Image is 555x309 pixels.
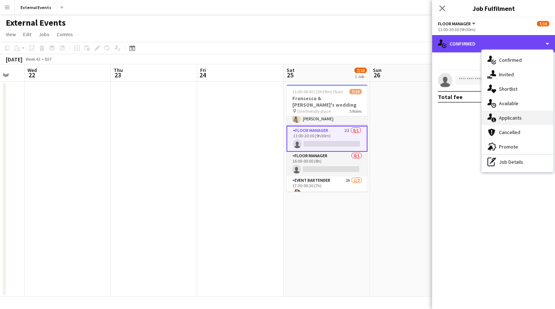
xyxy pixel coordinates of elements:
[54,30,76,39] a: Comms
[45,56,52,62] div: BST
[199,71,206,79] span: 24
[499,71,514,78] span: Invited
[6,31,16,38] span: View
[3,30,19,39] a: View
[438,21,477,26] button: Floor manager
[285,71,294,79] span: 25
[355,74,366,79] div: 1 Job
[20,30,34,39] a: Edit
[39,31,50,38] span: Jobs
[36,30,52,39] a: Jobs
[499,143,518,150] span: Promote
[113,71,123,79] span: 23
[6,56,22,63] div: [DATE]
[57,31,73,38] span: Comms
[438,27,549,32] div: 11:00-20:30 (9h30m)
[349,108,362,114] span: 5 Roles
[114,67,123,73] span: Thu
[297,108,331,114] span: One friendly place
[15,0,57,14] button: External Events
[287,152,367,176] app-card-role: Floor manager0/116:00-00:00 (8h)
[499,100,519,107] span: Available
[292,89,343,94] span: 11:00-00:30 (13h30m) (Sun)
[287,176,367,211] app-card-role: Event bartender2A1/217:30-00:30 (7h)[PERSON_NAME]
[499,86,517,92] span: Shortlist
[432,35,555,52] div: Confirmed
[499,57,522,63] span: Confirmed
[23,31,31,38] span: Edit
[373,67,382,73] span: Sun
[438,21,471,26] span: Floor manager
[438,93,462,100] div: Total fee
[499,129,520,136] span: Cancelled
[24,56,42,62] span: Week 43
[287,85,367,192] app-job-card: 11:00-00:30 (13h30m) (Sun)7/10Fransesca & [PERSON_NAME]'s wedding One friendly place5 Roles[PERSO...
[6,17,66,28] h1: External Events
[432,4,555,13] h3: Job Fulfilment
[499,115,522,121] span: Applicants
[287,67,294,73] span: Sat
[287,126,367,152] app-card-role: Floor manager2I0/111:00-20:30 (9h30m)
[27,67,37,73] span: Wed
[287,95,367,108] h3: Fransesca & [PERSON_NAME]'s wedding
[200,67,206,73] span: Fri
[349,89,362,94] span: 7/10
[354,68,367,73] span: 7/10
[26,71,37,79] span: 22
[537,21,549,26] span: 7/10
[372,71,382,79] span: 26
[482,155,553,169] div: Job Details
